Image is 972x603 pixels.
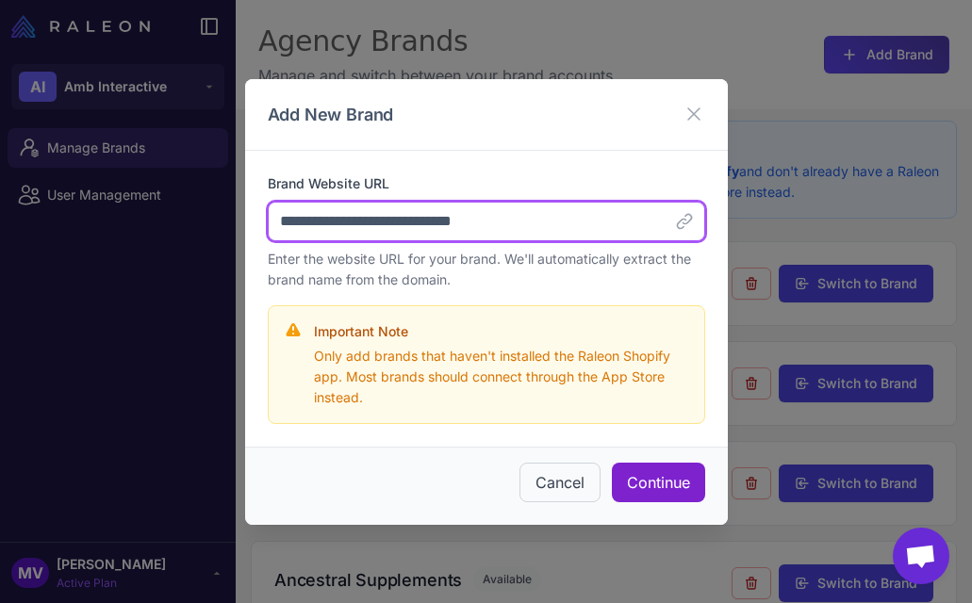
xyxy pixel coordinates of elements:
[519,463,601,502] button: Cancel
[314,346,689,408] p: Only add brands that haven't installed the Raleon Shopify app. Most brands should connect through...
[612,463,705,502] button: Continue
[268,102,394,127] h3: Add New Brand
[268,249,705,290] p: Enter the website URL for your brand. We'll automatically extract the brand name from the domain.
[314,321,689,342] h4: Important Note
[268,173,705,194] label: Brand Website URL
[893,528,949,584] div: Open chat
